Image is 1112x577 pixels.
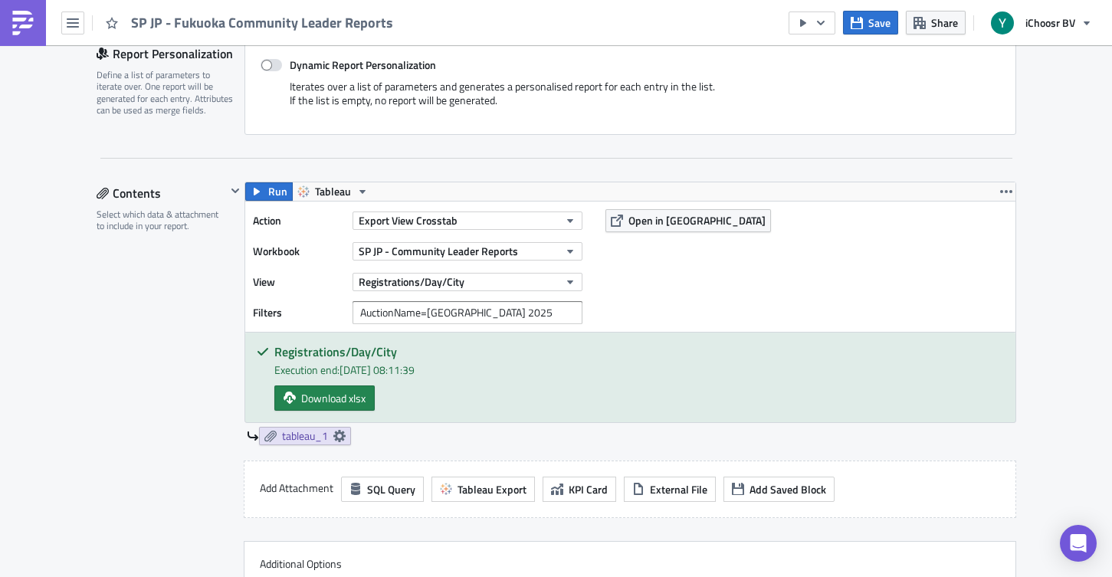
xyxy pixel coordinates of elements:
span: tableau_1 [282,429,328,443]
body: Rich Text Area. Press ALT-0 for help. [6,6,732,97]
span: iChoosr BV [1025,15,1075,31]
button: iChoosr BV [982,6,1101,40]
a: Download xlsx [274,385,375,411]
img: Avatar [989,10,1015,36]
button: KPI Card [543,477,616,502]
img: PushMetrics [11,11,35,35]
span: Export View Crosstab [359,212,458,228]
strong: Dynamic Report Personalization [290,57,436,73]
span: Tableau Export [458,481,526,497]
button: Hide content [226,182,244,200]
span: よろしくお願い致します。 [6,64,134,77]
span: Save [868,15,891,31]
div: Open Intercom Messenger [1060,525,1097,562]
div: Contents [97,182,226,205]
label: Add Attachment [260,477,333,500]
span: SQL Query [367,481,415,497]
span: 関係者の皆様 みんなのおうちに[GEOGRAPHIC_DATA]別週次登録レポートを添付にてご確認ください。 [6,6,437,44]
label: Additional Options [260,557,1000,571]
span: Run [268,182,287,201]
span: Open in [GEOGRAPHIC_DATA] [628,212,766,228]
div: Iterates over a list of parameters and generates a personalised report for each entry in the list... [261,80,1000,119]
span: KPI Card [569,481,608,497]
button: Run [245,182,293,201]
div: Define a list of parameters to iterate over. One report will be generated for each entry. Attribu... [97,69,235,116]
button: Share [906,11,966,34]
button: Save [843,11,898,34]
span: Registrations/Day/City [359,274,464,290]
span: Share [931,15,958,31]
span: External File [650,481,707,497]
label: Workbook [253,240,345,263]
button: Open in [GEOGRAPHIC_DATA] [605,209,771,232]
button: Export View Crosstab [353,211,582,230]
div: Select which data & attachment to include in your report. [97,208,226,232]
button: SQL Query [341,477,424,502]
button: SP JP - Community Leader Reports [353,242,582,261]
button: Registrations/Day/City [353,273,582,291]
span: アイチューザー株式会社 [6,83,123,95]
button: Tableau [292,182,374,201]
div: Execution end: [DATE] 08:11:39 [274,362,1004,378]
label: Filters [253,301,345,324]
button: Add Saved Block [723,477,835,502]
span: Tableau [315,182,351,201]
span: SP JP - Fukuoka Community Leader Reports [131,14,395,31]
input: Filter1=Value1&... [353,301,582,324]
h5: Registrations/Day/City [274,346,1004,358]
button: Tableau Export [431,477,535,502]
span: ご質問等あれば、担当までご連絡ください。 [6,46,220,58]
label: View [253,270,345,293]
span: Download xlsx [301,390,366,406]
div: Report Personalization [97,42,244,65]
span: SP JP - Community Leader Reports [359,243,518,259]
button: External File [624,477,716,502]
label: Action [253,209,345,232]
span: Add Saved Block [750,481,826,497]
a: tableau_1 [259,427,351,445]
